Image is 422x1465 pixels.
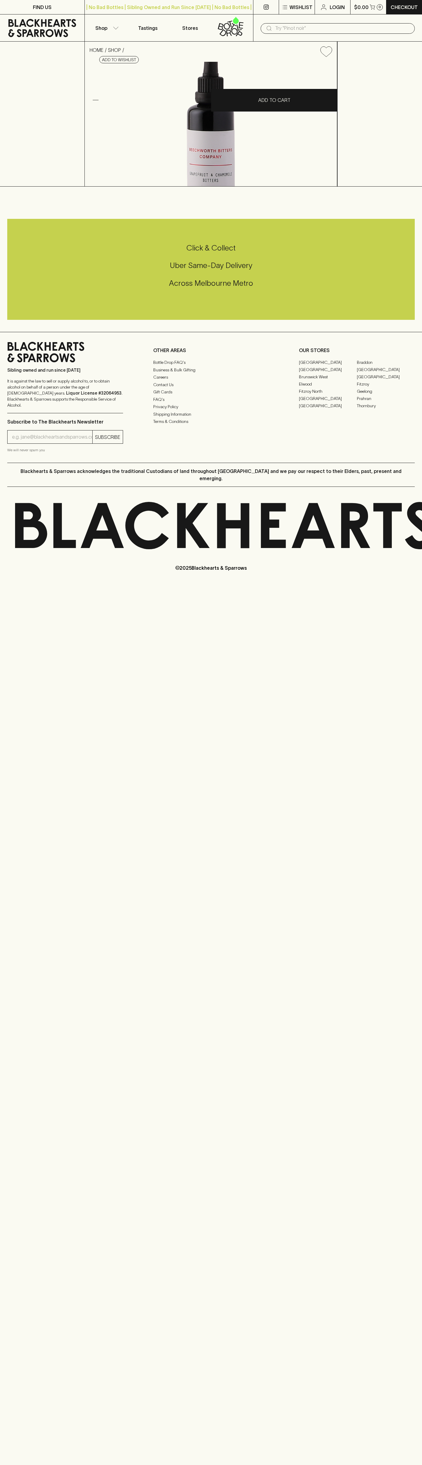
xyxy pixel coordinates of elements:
[153,381,269,388] a: Contact Us
[299,395,357,402] a: [GEOGRAPHIC_DATA]
[153,389,269,396] a: Gift Cards
[90,47,103,53] a: HOME
[391,4,418,11] p: Checkout
[153,374,269,381] a: Careers
[99,56,139,63] button: Add to wishlist
[153,418,269,425] a: Terms & Conditions
[153,411,269,418] a: Shipping Information
[153,396,269,403] a: FAQ's
[153,347,269,354] p: OTHER AREAS
[354,4,369,11] p: $0.00
[108,47,121,53] a: SHOP
[7,367,123,373] p: Sibling owned and run since [DATE]
[290,4,313,11] p: Wishlist
[357,373,415,380] a: [GEOGRAPHIC_DATA]
[275,24,410,33] input: Try "Pinot noir"
[138,24,157,32] p: Tastings
[153,359,269,366] a: Bottle Drop FAQ's
[330,4,345,11] p: Login
[12,468,410,482] p: Blackhearts & Sparrows acknowledges the traditional Custodians of land throughout [GEOGRAPHIC_DAT...
[7,219,415,320] div: Call to action block
[299,388,357,395] a: Fitzroy North
[357,359,415,366] a: Braddon
[318,44,335,59] button: Add to wishlist
[7,447,123,453] p: We will never spam you
[12,432,92,442] input: e.g. jane@blackheartsandsparrows.com.au
[258,96,290,104] p: ADD TO CART
[7,418,123,425] p: Subscribe to The Blackhearts Newsletter
[33,4,52,11] p: FIND US
[95,433,120,441] p: SUBSCRIBE
[357,402,415,409] a: Thornbury
[357,366,415,373] a: [GEOGRAPHIC_DATA]
[7,243,415,253] h5: Click & Collect
[299,380,357,388] a: Elwood
[357,388,415,395] a: Geelong
[182,24,198,32] p: Stores
[7,378,123,408] p: It is against the law to sell or supply alcohol to, or to obtain alcohol on behalf of a person un...
[93,430,123,443] button: SUBSCRIBE
[153,403,269,411] a: Privacy Policy
[299,347,415,354] p: OUR STORES
[66,391,122,395] strong: Liquor License #32064953
[357,380,415,388] a: Fitzroy
[85,14,127,41] button: Shop
[299,366,357,373] a: [GEOGRAPHIC_DATA]
[153,366,269,373] a: Business & Bulk Gifting
[299,402,357,409] a: [GEOGRAPHIC_DATA]
[7,260,415,270] h5: Uber Same-Day Delivery
[299,373,357,380] a: Brunswick West
[299,359,357,366] a: [GEOGRAPHIC_DATA]
[7,278,415,288] h5: Across Melbourne Metro
[211,89,337,112] button: ADD TO CART
[357,395,415,402] a: Prahran
[95,24,107,32] p: Shop
[85,62,337,186] img: 28510.png
[169,14,211,41] a: Stores
[127,14,169,41] a: Tastings
[379,5,381,9] p: 0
